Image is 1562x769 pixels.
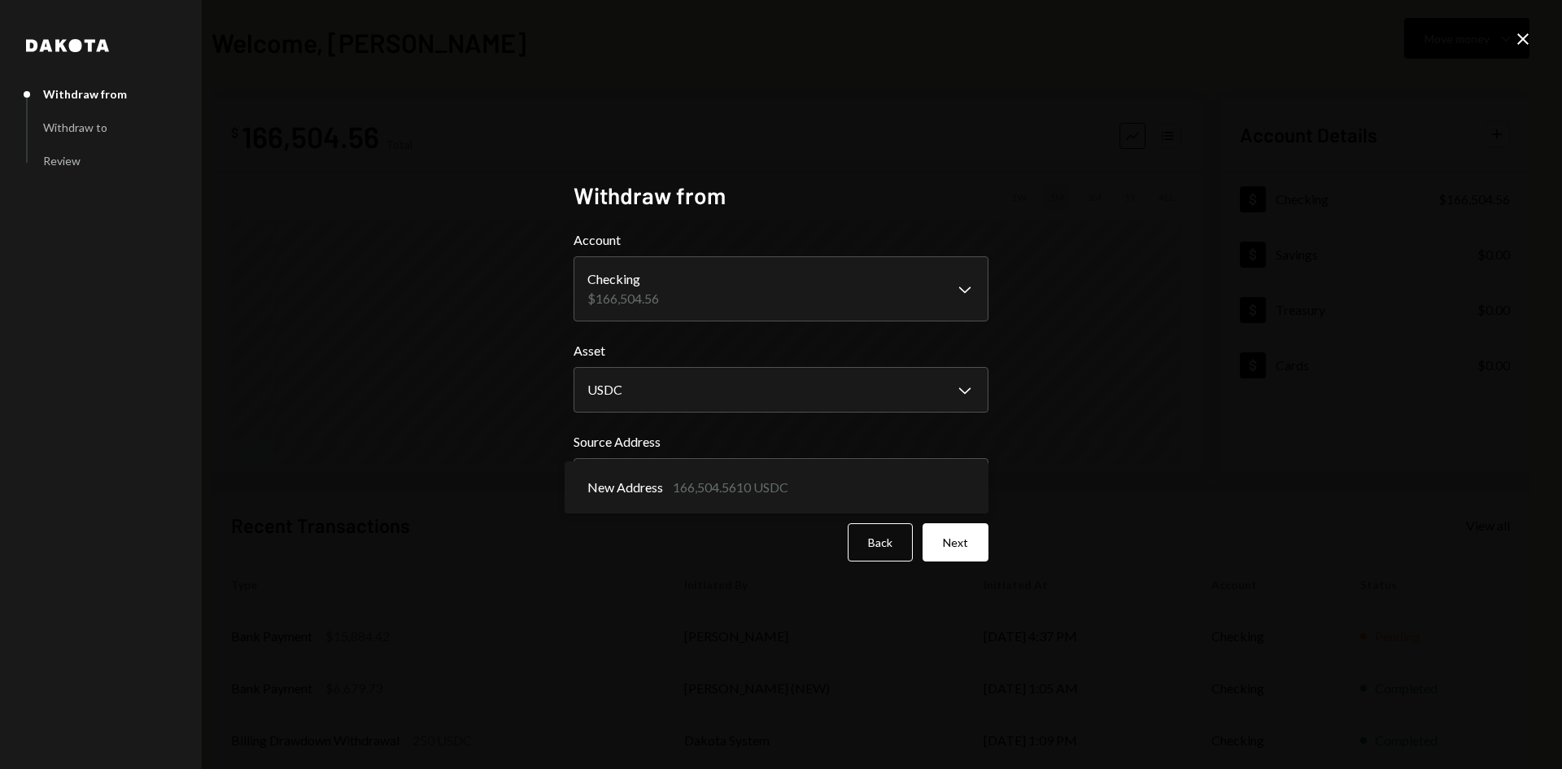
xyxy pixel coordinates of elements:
div: Withdraw from [43,87,127,101]
button: Account [574,256,988,321]
div: Review [43,154,81,168]
button: Source Address [574,458,988,504]
h2: Withdraw from [574,180,988,212]
button: Next [923,523,988,561]
label: Account [574,230,988,250]
button: Back [848,523,913,561]
button: Asset [574,367,988,413]
div: 166,504.5610 USDC [673,478,788,497]
label: Source Address [574,432,988,452]
label: Asset [574,341,988,360]
div: Withdraw to [43,120,107,134]
span: New Address [587,478,663,497]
